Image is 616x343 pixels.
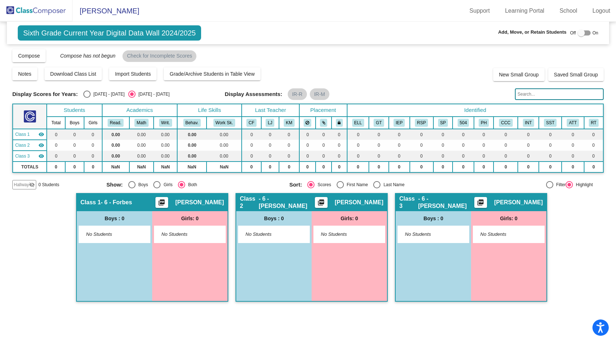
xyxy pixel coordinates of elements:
td: 0 [65,162,84,172]
td: 0 [433,162,453,172]
span: Download Class List [50,71,96,77]
button: INT [523,119,534,127]
td: Carly Forbes - 6 - Forbes [13,129,47,140]
div: First Name [344,181,368,188]
td: 0 [474,129,494,140]
td: 0 [389,151,410,162]
td: 0 [369,162,388,172]
div: Girls [161,181,172,188]
button: Behav. [183,119,201,127]
span: Compose [18,53,40,59]
td: 0 [316,162,332,172]
th: 504 Plan [453,117,474,129]
td: 0 [261,151,279,162]
th: Boys [65,117,84,129]
td: 0 [316,151,332,162]
button: SST [544,119,557,127]
mat-icon: visibility [38,142,44,148]
span: [PERSON_NAME] [72,5,139,17]
button: CCC [499,119,513,127]
td: 0 [539,151,562,162]
div: Boys [136,181,148,188]
td: Lena Juarez - 6 - Juarez [13,140,47,151]
span: Add, Move, or Retain Students [498,29,567,36]
div: Last Name [380,181,404,188]
span: Display Assessments: [225,91,282,97]
th: Life Skills [177,104,242,117]
button: Writ. [159,119,172,127]
mat-icon: visibility [38,153,44,159]
span: Hallway [14,181,29,188]
div: Both [185,181,197,188]
span: On [592,30,598,36]
span: Import Students [115,71,151,77]
td: 0 [65,140,84,151]
th: Retained [584,117,603,129]
td: 0 [389,129,410,140]
span: Sixth Grade Current Year Digital Data Wall 2024/2025 [18,25,201,41]
td: 0 [347,129,369,140]
td: 0 [279,162,299,172]
button: Saved Small Group [548,68,604,81]
a: Logout [587,5,616,17]
td: 0 [562,129,584,140]
td: 0 [261,129,279,140]
mat-icon: picture_as_pdf [157,199,166,209]
td: 0 [494,129,518,140]
button: GT [374,119,384,127]
td: 0.00 [207,151,242,162]
th: Keep with teacher [332,117,347,129]
td: 0 [433,129,453,140]
td: 0.00 [207,140,242,151]
td: 0 [242,129,261,140]
th: Student Study Team [539,117,562,129]
button: Grade/Archive Students in Table View [164,67,261,80]
div: Girls: 0 [152,211,228,226]
td: 0 [494,140,518,151]
div: [DATE] - [DATE] [91,91,125,97]
td: 0.00 [129,129,154,140]
td: NaN [102,162,129,172]
th: Parent Helper [474,117,494,129]
td: NaN [154,162,177,172]
td: 0 [518,129,539,140]
th: English Language Learner [347,117,369,129]
td: 0 [389,162,410,172]
div: Boys : 0 [77,211,152,226]
div: Girls: 0 [471,211,546,226]
td: 0 [316,140,332,151]
th: Placement [299,104,347,117]
td: 0 [410,151,433,162]
div: Highlight [573,181,593,188]
span: No Students [321,231,366,238]
div: [DATE] - [DATE] [136,91,170,97]
mat-icon: visibility [38,131,44,137]
mat-chip: Check for Incomplete Scores [122,50,196,62]
th: Students [47,104,102,117]
input: Search... [515,88,604,100]
td: 0 [369,140,388,151]
th: Identified [347,104,603,117]
td: 0 [539,140,562,151]
td: 0 [518,151,539,162]
mat-icon: visibility_off [29,182,35,188]
td: 0 [347,151,369,162]
td: 0 [410,129,433,140]
button: PH [479,119,489,127]
td: 0 [474,140,494,151]
td: 0 [562,151,584,162]
span: Class 2 [15,142,30,149]
th: Academics [102,104,178,117]
td: 0.00 [154,140,177,151]
td: 0.00 [154,151,177,162]
th: Gifted and Talented [369,117,388,129]
td: 0 [242,162,261,172]
div: Boys : 0 [236,211,312,226]
span: Compose has not begun [53,53,116,59]
span: 0 Students [38,181,59,188]
span: Class 2 [240,195,259,210]
td: 0.00 [154,129,177,140]
button: Math [134,119,148,127]
td: 0 [332,140,347,151]
td: 0 [332,151,347,162]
